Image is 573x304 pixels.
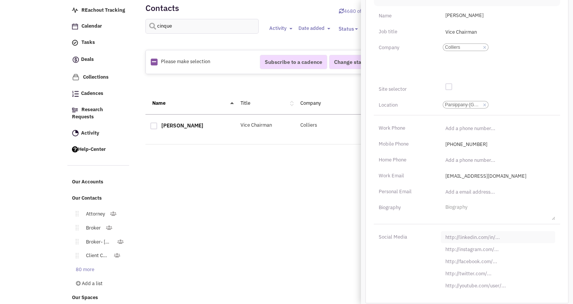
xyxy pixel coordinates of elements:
img: Move.png [72,225,78,230]
input: Add a email address... [441,186,555,198]
span: Research Requests [72,106,103,120]
img: icon-deals.svg [72,55,80,64]
img: Move.png [72,239,78,244]
input: http://linkedin.com/in/... [441,231,555,243]
button: Status [334,22,362,36]
a: Activity [68,126,130,141]
input: Add a email address... [441,170,555,182]
img: icon-tasks.png [72,40,78,46]
span: Our Contacts [72,195,102,201]
div: Work Phone [374,122,436,134]
input: Property Manager [441,26,555,38]
span: Collections [83,74,109,80]
a: [PERSON_NAME] [161,122,203,129]
div: Personal Email [374,186,436,198]
a: Sync contacts with Retailsphere [339,8,396,14]
img: Calendar.png [72,23,78,29]
h2: Contacts [145,5,179,11]
div: Biography [374,202,436,214]
img: Activity.png [72,130,79,136]
div: Site selector [374,83,436,95]
input: http://twitter.com/... [441,267,555,279]
input: http://facebook.com/... [441,255,555,267]
a: Tasks [68,36,130,50]
a: Calendar [68,19,130,34]
div: Mobile Phone [374,138,436,150]
img: help.png [72,146,78,152]
img: Move.png [72,211,78,216]
button: Subscribe to a cadence [260,55,327,69]
a: Help-Center [68,143,130,157]
img: Move.png [72,253,78,258]
a: Research Requests [68,103,130,124]
span: Our Accounts [72,179,103,185]
input: http://youtube.com/user/... [441,279,555,292]
a: Company [300,100,321,106]
div: Social Media [374,231,436,243]
span: Date added [298,25,324,31]
input: Add a phone number... [441,154,555,166]
span: Cadences [81,90,103,97]
span: Tasks [81,39,95,46]
div: Work Email [374,170,436,182]
div: Vice Chairman [236,122,296,129]
a: Broker- [GEOGRAPHIC_DATA] [78,237,117,248]
img: Cadences_logo.png [72,91,79,97]
span: Activity [269,25,286,31]
img: icon-collection-lavender.png [72,73,80,81]
span: Colliers [445,44,481,51]
a: Collections [68,70,130,85]
span: Parsippany-[GEOGRAPHIC_DATA] [445,101,481,108]
div: Home Phone [374,154,436,166]
span: Calendar [81,23,102,29]
a: Our Accounts [68,175,130,189]
a: × [483,102,486,109]
a: Deals [68,52,130,68]
img: Research.png [72,108,78,112]
div: Job title [374,26,436,38]
a: Our Contacts [68,191,130,206]
input: Add a phone number... [441,138,555,150]
input: Search contacts [145,19,259,34]
div: Name [374,10,436,22]
a: REachout Tracking [68,3,130,18]
input: ×Colliers [490,43,507,51]
div: Colliers [295,122,386,129]
input: Add a phone number... [441,122,555,134]
div: Company [374,42,436,54]
input: ×Parsippany-[GEOGRAPHIC_DATA] [490,101,507,109]
a: Attorney [78,209,109,220]
span: Status [338,25,354,32]
input: http://instagram.com/... [441,243,555,255]
a: Title [240,100,250,106]
a: Broker [78,223,105,234]
img: Rectangle.png [151,59,158,65]
a: Cadences [68,87,130,101]
a: × [483,44,486,51]
a: Client Contact [78,250,114,261]
div: Location [374,99,436,111]
span: Our Spaces [72,294,98,301]
button: Activity [267,25,295,33]
button: Date added [296,25,333,33]
a: Add a list [68,278,128,289]
span: REachout Tracking [81,7,125,13]
span: Please make selection [161,58,210,65]
span: [PERSON_NAME] [441,10,555,22]
a: Name [152,100,165,106]
span: Activity [81,130,99,136]
a: 80 more [68,264,99,275]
